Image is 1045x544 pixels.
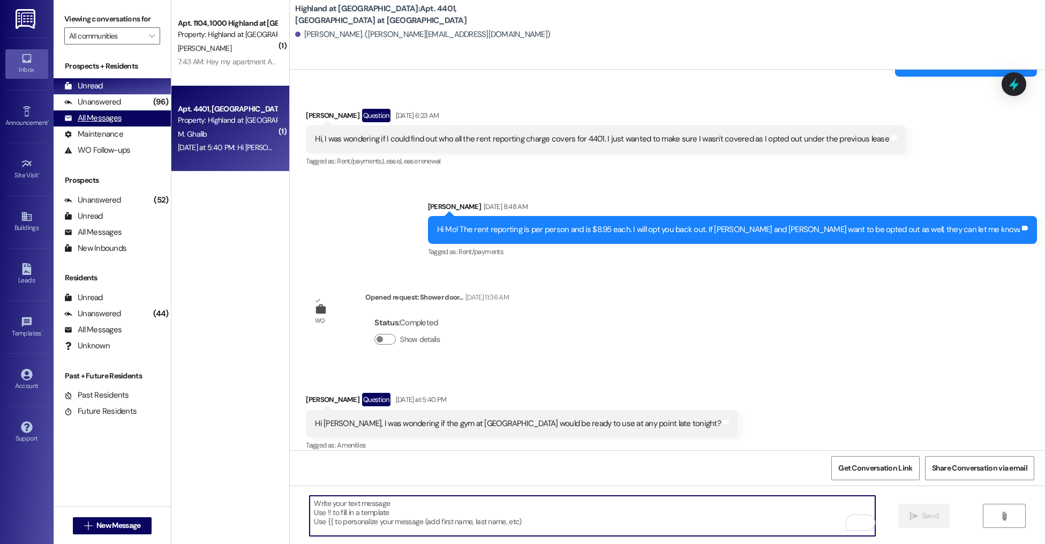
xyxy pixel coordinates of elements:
div: Past Residents [64,390,129,401]
div: [DATE] 8:48 AM [481,201,528,212]
div: Opened request: Shower door... [365,292,509,307]
i:  [84,521,92,530]
label: Viewing conversations for [64,11,160,27]
a: Buildings [5,207,48,236]
div: All Messages [64,227,122,238]
span: Rent/payments [458,247,503,256]
div: WO [315,315,325,326]
span: New Message [96,520,140,531]
a: Site Visit • [5,155,48,184]
div: [PERSON_NAME] [428,201,1038,216]
div: (52) [151,192,171,208]
span: Lease renewal [400,157,441,166]
div: Tagged as: [428,244,1038,259]
a: Account [5,366,48,394]
div: [DATE] 11:36 AM [463,292,509,303]
div: (96) [151,94,171,110]
div: Question [362,393,390,406]
label: Show details [400,334,440,345]
div: Property: Highland at [GEOGRAPHIC_DATA] [178,29,277,40]
img: ResiDesk Logo [16,9,37,29]
div: Hi [PERSON_NAME], I was wondering if the gym at [GEOGRAPHIC_DATA] would be ready to use at any po... [315,418,721,429]
span: [PERSON_NAME] [178,43,231,53]
b: Highland at [GEOGRAPHIC_DATA]: Apt. 4401, [GEOGRAPHIC_DATA] at [GEOGRAPHIC_DATA] [295,3,509,26]
div: [PERSON_NAME]. ([PERSON_NAME][EMAIL_ADDRESS][DOMAIN_NAME]) [295,29,550,40]
div: [DATE] at 5:40 PM [393,394,447,405]
span: Rent/payments , [337,157,382,166]
textarea: To enrich screen reader interactions, please activate Accessibility in Grammarly extension settings [310,496,875,536]
div: Hi Mo! The rent reporting is per person and is $8.95 each. I will opt you back out. If [PERSON_NA... [437,224,1020,235]
div: Hi, I was wondering if I could find out who all the rent reporting charge covers for 4401. I just... [315,133,889,145]
a: Leads [5,260,48,289]
div: Apt. 1104, 1000 Highland at [GEOGRAPHIC_DATA] [178,18,277,29]
div: Unanswered [64,308,121,319]
a: Templates • [5,313,48,342]
div: Apt. 4401, [GEOGRAPHIC_DATA] at [GEOGRAPHIC_DATA] [178,103,277,115]
div: : Completed [374,315,444,331]
span: • [41,328,43,336]
div: Tagged as: [306,153,906,169]
div: Residents [54,272,171,284]
div: Unread [64,80,103,92]
div: New Inbounds [64,243,126,254]
span: M. Ghalib [178,129,207,139]
span: Send [922,510,938,521]
div: [PERSON_NAME] [306,393,738,410]
span: Lease , [382,157,400,166]
a: Support [5,418,48,447]
div: WO Follow-ups [64,145,130,156]
button: Share Conversation via email [925,456,1034,480]
span: Amenities [337,441,366,450]
div: All Messages [64,324,122,336]
span: Get Conversation Link [838,463,912,474]
i:  [1000,512,1008,520]
div: Unread [64,292,103,303]
div: Question [362,109,390,122]
div: Unread [64,211,103,222]
i:  [149,32,155,40]
div: [PERSON_NAME] [306,109,906,126]
div: Past + Future Residents [54,370,171,382]
button: New Message [73,517,152,534]
div: All Messages [64,113,122,124]
div: Prospects [54,175,171,186]
div: Unanswered [64,195,121,206]
div: [DATE] 6:23 AM [393,110,439,121]
div: (44) [151,305,171,322]
div: Unknown [64,340,110,352]
a: Inbox [5,49,48,78]
span: • [48,117,49,125]
div: [DATE] at 5:40 PM: Hi [PERSON_NAME], I was wondering if the gym at [GEOGRAPHIC_DATA] would be rea... [178,143,614,152]
i:  [909,512,918,520]
div: Unanswered [64,96,121,108]
div: Tagged as: [306,437,738,453]
div: Prospects + Residents [54,61,171,72]
button: Send [898,504,950,528]
b: Status [374,317,399,328]
input: All communities [69,27,143,44]
span: Share Conversation via email [932,463,1027,474]
span: • [39,170,40,177]
div: Maintenance [64,129,123,140]
div: 7:43 AM: Hey my apartment AC isn't working but I have to be at work. Is there any way someone cou... [178,57,625,66]
div: Property: Highland at [GEOGRAPHIC_DATA] [178,115,277,126]
div: Future Residents [64,406,137,417]
button: Get Conversation Link [831,456,919,480]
